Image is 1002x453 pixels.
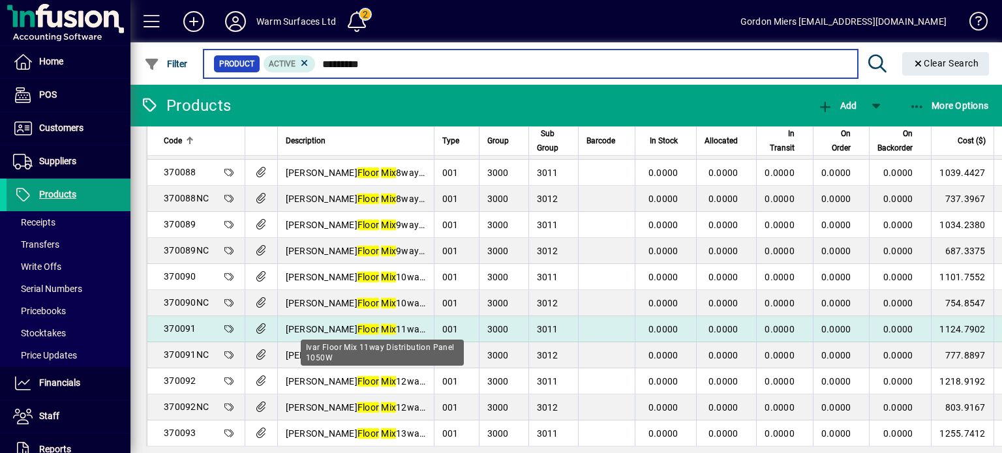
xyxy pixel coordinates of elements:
span: 0.0000 [765,428,795,439]
span: 0.0000 [648,350,678,360]
span: 0.0000 [765,350,795,360]
em: Mix [381,246,396,256]
a: Customers [7,112,130,145]
span: 3000 [487,272,509,282]
span: In Stock [650,134,678,148]
span: 3000 [487,376,509,387]
a: Price Updates [7,344,130,366]
span: 370091NC [164,349,209,360]
span: 0.0000 [708,220,738,230]
span: [PERSON_NAME] 13way Distribution Panel 1350W [286,428,533,439]
div: Gordon Miers [EMAIL_ADDRESS][DOMAIN_NAME] [740,11,947,32]
a: Serial Numbers [7,278,130,300]
em: Mix [381,324,396,334]
div: Ivar Floor Mix 11way Distribution Panel 1050W [301,340,464,366]
span: 3012 [537,298,558,308]
em: Floor [357,298,379,308]
span: [PERSON_NAME] 9way Distribution Panel 1050W No Cabinet [286,246,577,256]
span: 0.0000 [708,324,738,334]
span: 3000 [487,246,509,256]
span: 0.0000 [648,246,678,256]
span: Price Updates [13,350,77,360]
span: 3011 [537,376,558,387]
div: Barcode [586,134,627,148]
span: 0.0000 [648,298,678,308]
span: 001 [442,428,459,439]
span: 3011 [537,272,558,282]
span: 001 [442,220,459,230]
td: 1255.7412 [931,420,993,446]
span: 001 [442,298,459,308]
td: 1034.2380 [931,212,993,238]
span: [PERSON_NAME] 9way Distribution Panel 1050W [286,220,528,230]
span: 370090 [164,271,196,282]
span: 0.0000 [708,350,738,360]
td: 777.8897 [931,342,993,368]
span: Sub Group [537,126,558,155]
span: 0.0000 [708,376,738,387]
span: [PERSON_NAME] 11way Distribution Panel 1050W No Cabinet [286,350,582,360]
em: Floor [357,168,379,178]
span: 3000 [487,168,509,178]
span: 001 [442,324,459,334]
td: 1218.9192 [931,368,993,394]
td: 1039.4427 [931,160,993,186]
span: 0.0000 [883,324,913,334]
span: Active [269,59,296,68]
a: Stocktakes [7,322,130,344]
span: 0.0000 [821,402,851,413]
span: 3012 [537,402,558,413]
span: 0.0000 [648,324,678,334]
a: Home [7,46,130,78]
em: Mix [381,298,396,308]
span: 3012 [537,350,558,360]
span: Allocated [705,134,738,148]
a: Knowledge Base [960,3,986,45]
span: On Order [821,126,851,155]
span: 0.0000 [708,298,738,308]
a: Write Offs [7,256,130,278]
span: 0.0000 [821,428,851,439]
span: In Transit [765,126,795,155]
em: Mix [381,376,396,387]
span: Home [39,56,63,66]
mat-chip: Activation Status: Active [264,55,316,72]
em: Mix [381,220,396,230]
span: 001 [442,194,459,204]
span: 0.0000 [648,402,678,413]
span: Write Offs [13,261,61,272]
div: Products [140,95,231,116]
em: Floor [357,272,379,282]
span: 0.0000 [883,298,913,308]
a: Financials [7,367,130,400]
span: 0.0000 [708,168,738,178]
em: Mix [381,168,396,178]
span: Cost ($) [958,134,986,148]
span: 001 [442,246,459,256]
span: Group [487,134,509,148]
span: 0.0000 [765,220,795,230]
span: 0.0000 [648,376,678,387]
span: 0.0000 [883,194,913,204]
em: Floor [357,194,379,204]
div: In Stock [643,134,690,148]
span: 0.0000 [883,168,913,178]
td: 1124.7902 [931,316,993,342]
span: Financials [39,377,80,388]
span: 0.0000 [883,246,913,256]
span: 0.0000 [821,350,851,360]
span: Product [219,57,254,70]
span: Transfers [13,239,59,250]
a: POS [7,79,130,111]
span: 370092NC [164,402,209,412]
span: 0.0000 [648,194,678,204]
span: 0.0000 [765,272,795,282]
span: Barcode [586,134,615,148]
span: 0.0000 [648,168,678,178]
span: Stocktakes [13,328,66,338]
span: 0.0000 [883,428,913,439]
span: 0.0000 [765,402,795,413]
span: 0.0000 [821,272,851,282]
a: Staff [7,400,130,433]
span: 0.0000 [648,272,678,282]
